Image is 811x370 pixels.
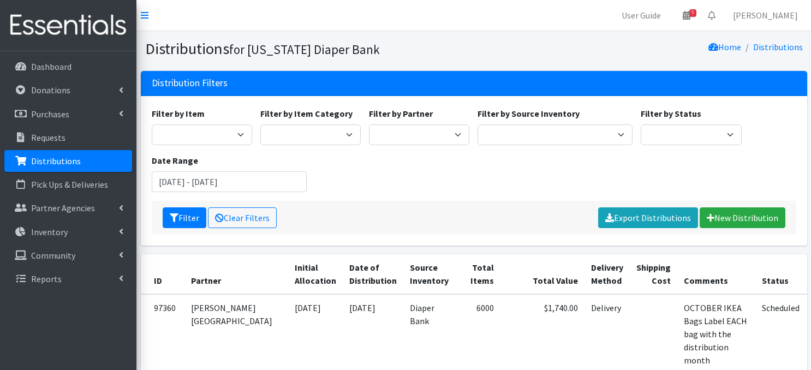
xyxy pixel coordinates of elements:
[31,226,68,237] p: Inventory
[4,79,132,101] a: Donations
[500,254,585,294] th: Total Value
[4,174,132,195] a: Pick Ups & Deliveries
[4,268,132,290] a: Reports
[4,244,132,266] a: Community
[674,4,699,26] a: 9
[152,77,228,89] h3: Distribution Filters
[613,4,670,26] a: User Guide
[141,254,184,294] th: ID
[163,207,206,228] button: Filter
[152,107,205,120] label: Filter by Item
[31,179,108,190] p: Pick Ups & Deliveries
[677,254,755,294] th: Comments
[184,254,288,294] th: Partner
[369,107,433,120] label: Filter by Partner
[31,202,95,213] p: Partner Agencies
[31,273,62,284] p: Reports
[288,254,343,294] th: Initial Allocation
[4,150,132,172] a: Distributions
[4,56,132,77] a: Dashboard
[708,41,741,52] a: Home
[4,103,132,125] a: Purchases
[755,254,806,294] th: Status
[31,132,65,143] p: Requests
[459,254,500,294] th: Total Items
[4,221,132,243] a: Inventory
[4,7,132,44] img: HumanEssentials
[31,156,81,166] p: Distributions
[208,207,277,228] a: Clear Filters
[641,107,701,120] label: Filter by Status
[4,197,132,219] a: Partner Agencies
[31,250,75,261] p: Community
[4,127,132,148] a: Requests
[229,41,380,57] small: for [US_STATE] Diaper Bank
[478,107,580,120] label: Filter by Source Inventory
[31,61,71,72] p: Dashboard
[630,254,677,294] th: Shipping Cost
[260,107,353,120] label: Filter by Item Category
[343,254,403,294] th: Date of Distribution
[31,109,69,120] p: Purchases
[700,207,785,228] a: New Distribution
[598,207,698,228] a: Export Distributions
[31,85,70,96] p: Donations
[724,4,807,26] a: [PERSON_NAME]
[152,171,307,192] input: January 1, 2011 - December 31, 2011
[145,39,470,58] h1: Distributions
[689,9,696,17] span: 9
[152,154,198,167] label: Date Range
[753,41,803,52] a: Distributions
[403,254,459,294] th: Source Inventory
[585,254,630,294] th: Delivery Method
